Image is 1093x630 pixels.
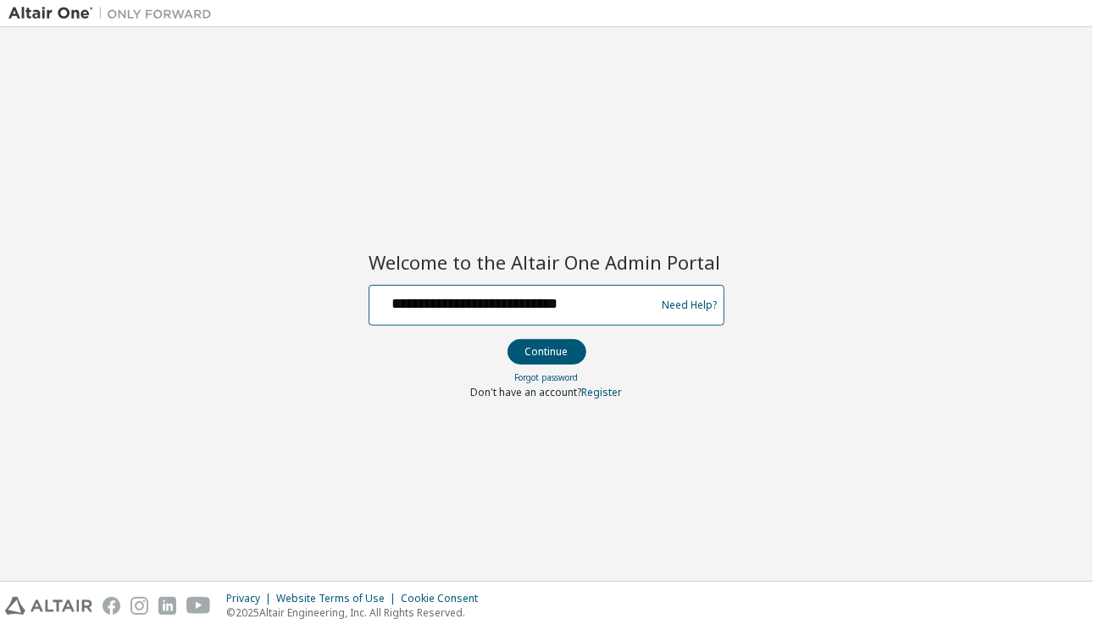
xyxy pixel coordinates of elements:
img: instagram.svg [130,597,148,615]
img: linkedin.svg [158,597,176,615]
img: youtube.svg [186,597,211,615]
a: Need Help? [662,304,717,305]
div: Cookie Consent [401,592,488,605]
img: facebook.svg [103,597,120,615]
a: Register [582,385,623,399]
h2: Welcome to the Altair One Admin Portal [369,250,724,274]
div: Privacy [226,592,276,605]
img: Altair One [8,5,220,22]
p: © 2025 Altair Engineering, Inc. All Rights Reserved. [226,605,488,620]
a: Forgot password [515,371,579,383]
span: Don't have an account? [471,385,582,399]
div: Website Terms of Use [276,592,401,605]
button: Continue [508,339,586,365]
img: altair_logo.svg [5,597,92,615]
